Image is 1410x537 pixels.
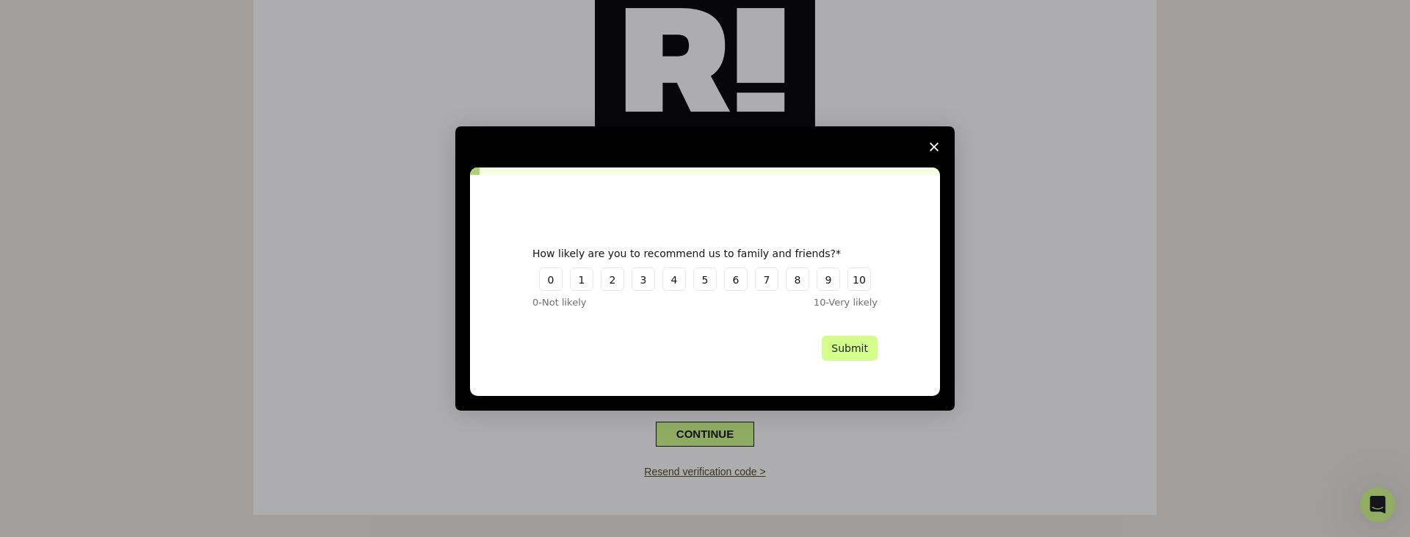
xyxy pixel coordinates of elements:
[539,267,563,291] button: 0
[847,267,871,291] button: 10
[817,267,840,291] button: 9
[914,126,955,167] span: Close survey
[532,295,665,310] div: 0 - Not likely
[745,295,878,310] div: 10 - Very likely
[786,267,809,291] button: 8
[632,267,655,291] button: 3
[693,267,717,291] button: 5
[822,336,878,361] button: Submit
[662,267,686,291] button: 4
[570,267,593,291] button: 1
[532,247,856,260] div: How likely are you to recommend us to family and friends?
[601,267,624,291] button: 2
[755,267,778,291] button: 7
[724,267,748,291] button: 6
